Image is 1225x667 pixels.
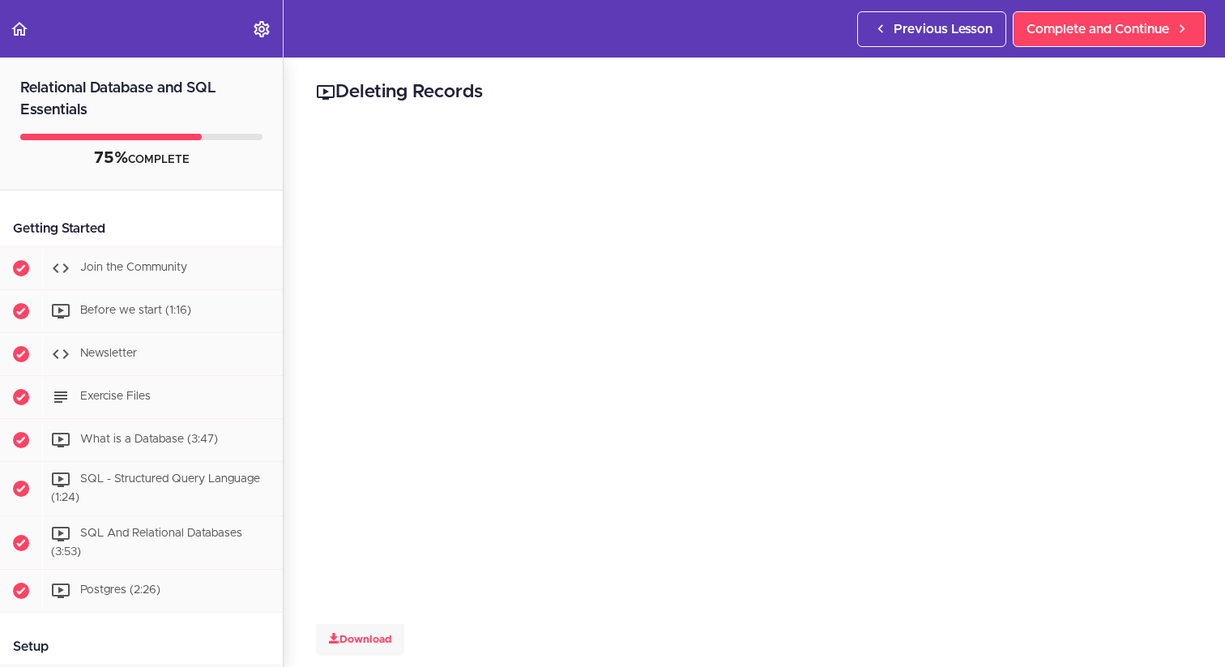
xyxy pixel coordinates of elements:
span: What is a Database (3:47) [80,434,218,445]
span: 75% [94,150,128,166]
span: Join the Community [80,262,187,273]
a: Download this video [316,624,404,656]
svg: Settings Menu [252,19,271,39]
span: SQL - Structured Query Language (1:24) [51,473,260,503]
iframe: Video Player [316,130,1193,624]
span: Postgres (2:26) [80,585,160,596]
div: COMPLETE [20,148,262,169]
span: Complete and Continue [1027,19,1169,39]
a: Complete and Continue [1013,11,1206,47]
h2: Deleting Records [316,79,1193,106]
span: Newsletter [80,348,137,359]
span: Previous Lesson [894,19,992,39]
span: Before we start (1:16) [80,305,191,316]
svg: Back to course curriculum [10,19,29,39]
span: SQL And Relational Databases (3:53) [51,528,242,558]
span: Exercise Files [80,391,151,402]
a: Previous Lesson [857,11,1006,47]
